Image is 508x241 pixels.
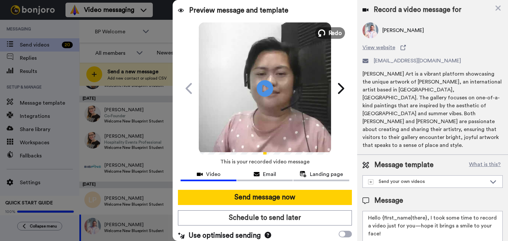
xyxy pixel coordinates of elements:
button: Send message now [178,190,352,205]
span: Use optimised sending [189,231,261,241]
span: Message [374,196,403,206]
span: Email [263,170,276,178]
a: View website [362,44,503,52]
span: Message template [374,160,434,170]
button: What is this? [467,160,503,170]
span: View website [362,44,395,52]
div: Send your own videos [368,178,487,185]
span: [EMAIL_ADDRESS][DOMAIN_NAME] [374,57,461,65]
span: This is your recorded video message [220,155,310,169]
span: Video [206,170,221,178]
img: demo-template.svg [368,179,373,185]
div: [PERSON_NAME] Art is a vibrant platform showcasing the unique artwork of [PERSON_NAME], an intern... [362,70,503,149]
button: Schedule to send later [178,210,352,225]
span: Landing page [310,170,343,178]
